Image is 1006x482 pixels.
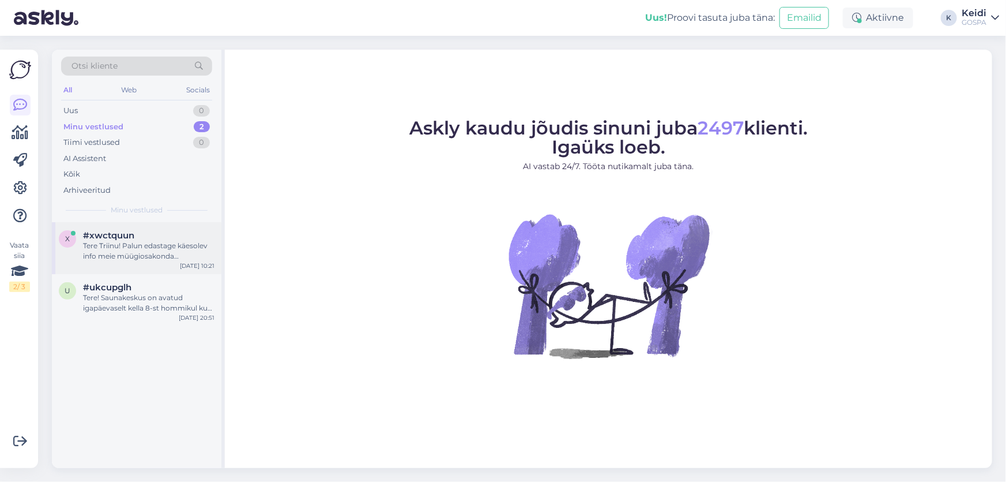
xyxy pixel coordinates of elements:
[698,117,744,139] span: 2497
[83,282,131,293] span: #ukcupglh
[83,241,214,261] div: Tere Triinu! Palun edastage käesolev info meie müügiosakonda [EMAIL_ADDRESS][DOMAIN_NAME]
[111,205,163,215] span: Minu vestlused
[63,169,80,180] div: Kõik
[779,7,829,29] button: Emailid
[83,293,214,313] div: Tere! Saunakeskus on avatud igapäevaselt kella 8-st hommikul kuni 21.00-ni.
[65,286,70,295] span: u
[645,11,775,25] div: Proovi tasuta juba täna:
[83,230,134,241] span: #xwctquun
[63,153,106,165] div: AI Assistent
[180,261,214,270] div: [DATE] 10:21
[63,105,78,117] div: Uus
[843,8,913,28] div: Aktiivne
[962,9,999,27] a: KeidiGOSPA
[194,121,210,133] div: 2
[63,121,123,133] div: Minu vestlused
[645,12,667,23] b: Uus!
[962,9,986,18] div: Keidi
[119,83,140,98] div: Web
[179,313,214,322] div: [DATE] 20:51
[962,18,986,27] div: GOSPA
[193,105,210,117] div: 0
[65,234,70,243] span: x
[63,137,120,148] div: Tiimi vestlused
[184,83,212,98] div: Socials
[941,10,957,26] div: K
[193,137,210,148] div: 0
[63,185,111,196] div: Arhiveeritud
[71,60,118,72] span: Otsi kliente
[9,282,30,292] div: 2 / 3
[9,59,31,81] img: Askly Logo
[409,160,808,173] p: AI vastab 24/7. Tööta nutikamalt juba täna.
[9,240,30,292] div: Vaata siia
[61,83,74,98] div: All
[409,117,808,158] span: Askly kaudu jõudis sinuni juba klienti. Igaüks loeb.
[505,182,713,390] img: No Chat active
